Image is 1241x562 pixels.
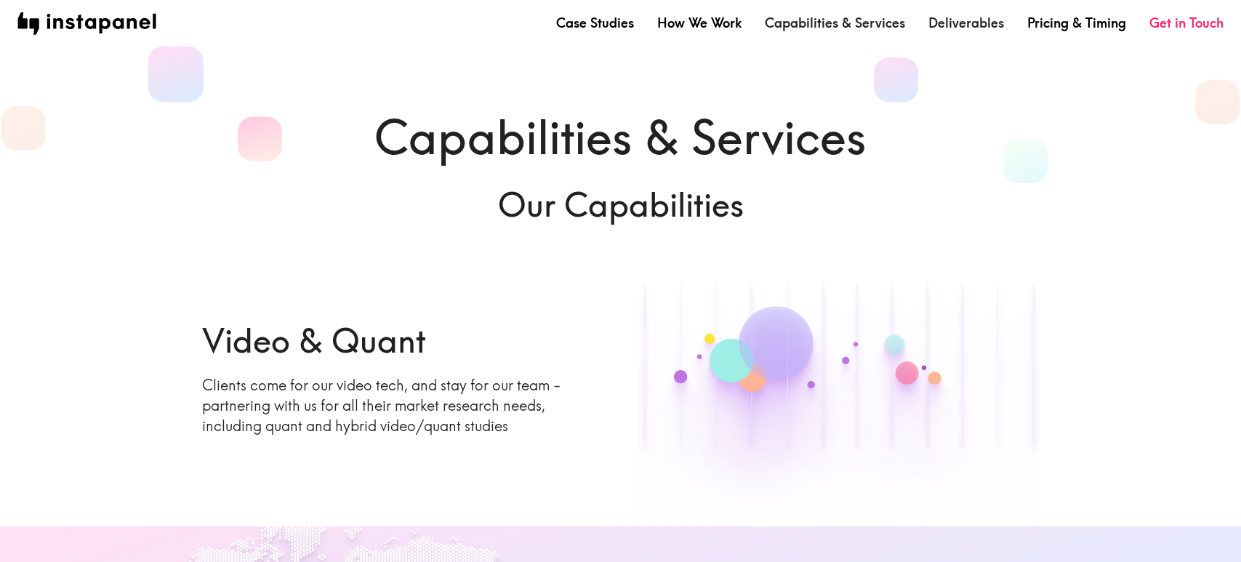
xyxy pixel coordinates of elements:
[556,14,634,32] a: Case Studies
[17,12,156,35] img: instapanel
[765,14,905,32] a: Capabilities & Services
[638,239,1040,515] img: Quant chart
[202,105,1040,170] h1: Capabilities & Services
[202,318,603,364] h6: Video & Quant
[202,375,603,436] p: Clients come for our video tech, and stay for our team - partnering with us for all their market ...
[657,14,742,32] a: How We Work
[928,14,1004,32] a: Deliverables
[1027,14,1126,32] a: Pricing & Timing
[1149,14,1224,32] a: Get in Touch
[202,182,1040,228] h6: Our Capabilities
